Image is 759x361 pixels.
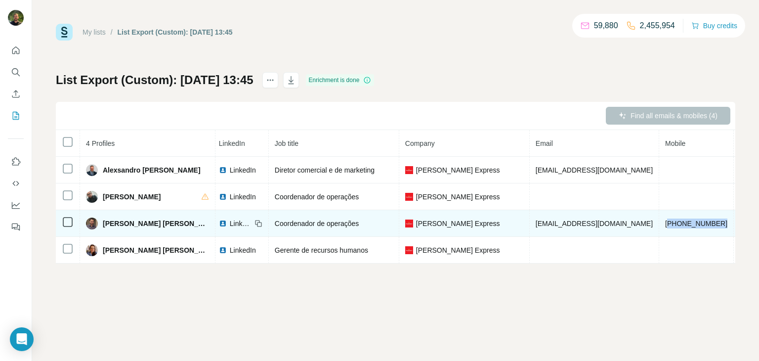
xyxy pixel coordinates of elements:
[8,218,24,236] button: Feedback
[275,193,359,201] span: Coordenador de operações
[103,192,161,202] span: [PERSON_NAME]
[219,139,245,147] span: LinkedIn
[219,193,227,201] img: LinkedIn logo
[230,192,256,202] span: LinkedIn
[275,166,375,174] span: Diretor comercial e de marketing
[83,28,106,36] a: My lists
[8,175,24,192] button: Use Surfe API
[10,327,34,351] div: Open Intercom Messenger
[8,153,24,171] button: Use Surfe on LinkedIn
[56,72,253,88] h1: List Export (Custom): [DATE] 13:45
[8,10,24,26] img: Avatar
[86,139,115,147] span: 4 Profiles
[56,24,73,41] img: Surfe Logo
[536,220,653,227] span: [EMAIL_ADDRESS][DOMAIN_NAME]
[8,63,24,81] button: Search
[275,220,359,227] span: Coordenador de operações
[536,166,653,174] span: [EMAIL_ADDRESS][DOMAIN_NAME]
[230,219,252,228] span: LinkedIn
[219,166,227,174] img: LinkedIn logo
[8,107,24,125] button: My lists
[86,191,98,203] img: Avatar
[103,165,201,175] span: Alexsandro [PERSON_NAME]
[665,220,727,227] span: [PHONE_NUMBER]
[86,244,98,256] img: Avatar
[103,245,209,255] span: [PERSON_NAME] [PERSON_NAME]
[536,139,553,147] span: Email
[691,19,737,33] button: Buy credits
[275,246,368,254] span: Gerente de recursos humanos
[219,220,227,227] img: LinkedIn logo
[405,193,413,201] img: company-logo
[405,220,413,227] img: company-logo
[275,139,298,147] span: Job title
[594,20,618,32] p: 59,880
[219,246,227,254] img: LinkedIn logo
[8,85,24,103] button: Enrich CSV
[103,219,209,228] span: [PERSON_NAME] [PERSON_NAME]
[405,166,413,174] img: company-logo
[416,245,500,255] span: [PERSON_NAME] Express
[230,165,256,175] span: LinkedIn
[86,164,98,176] img: Avatar
[405,139,435,147] span: Company
[262,72,278,88] button: actions
[111,27,113,37] li: /
[416,192,500,202] span: [PERSON_NAME] Express
[230,245,256,255] span: LinkedIn
[405,246,413,254] img: company-logo
[86,218,98,229] img: Avatar
[8,42,24,59] button: Quick start
[416,165,500,175] span: [PERSON_NAME] Express
[306,74,375,86] div: Enrichment is done
[8,196,24,214] button: Dashboard
[640,20,675,32] p: 2,455,954
[416,219,500,228] span: [PERSON_NAME] Express
[118,27,233,37] div: List Export (Custom): [DATE] 13:45
[665,139,685,147] span: Mobile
